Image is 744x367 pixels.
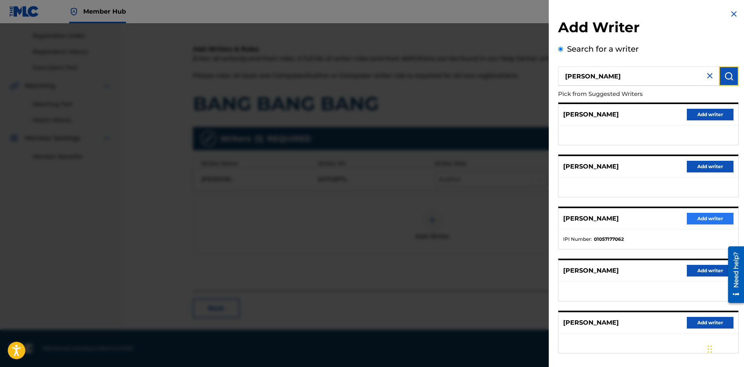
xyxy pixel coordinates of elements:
[558,66,719,86] input: Search writer's name or IPI Number
[563,162,619,171] p: [PERSON_NAME]
[563,110,619,119] p: [PERSON_NAME]
[567,44,639,54] label: Search for a writer
[563,236,592,243] span: IPI Number :
[563,266,619,275] p: [PERSON_NAME]
[705,330,744,367] iframe: Chat Widget
[563,214,619,223] p: [PERSON_NAME]
[687,317,733,329] button: Add writer
[687,161,733,172] button: Add writer
[707,337,712,361] div: Drag
[687,213,733,224] button: Add writer
[83,7,126,16] span: Member Hub
[722,244,744,306] iframe: Resource Center
[724,71,733,81] img: Search Works
[594,236,624,243] strong: 01057177062
[558,19,739,38] h2: Add Writer
[705,71,714,80] img: close
[9,6,39,17] img: MLC Logo
[69,7,79,16] img: Top Rightsholder
[563,318,619,327] p: [PERSON_NAME]
[558,86,694,103] p: Pick from Suggested Writers
[687,265,733,277] button: Add writer
[687,109,733,120] button: Add writer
